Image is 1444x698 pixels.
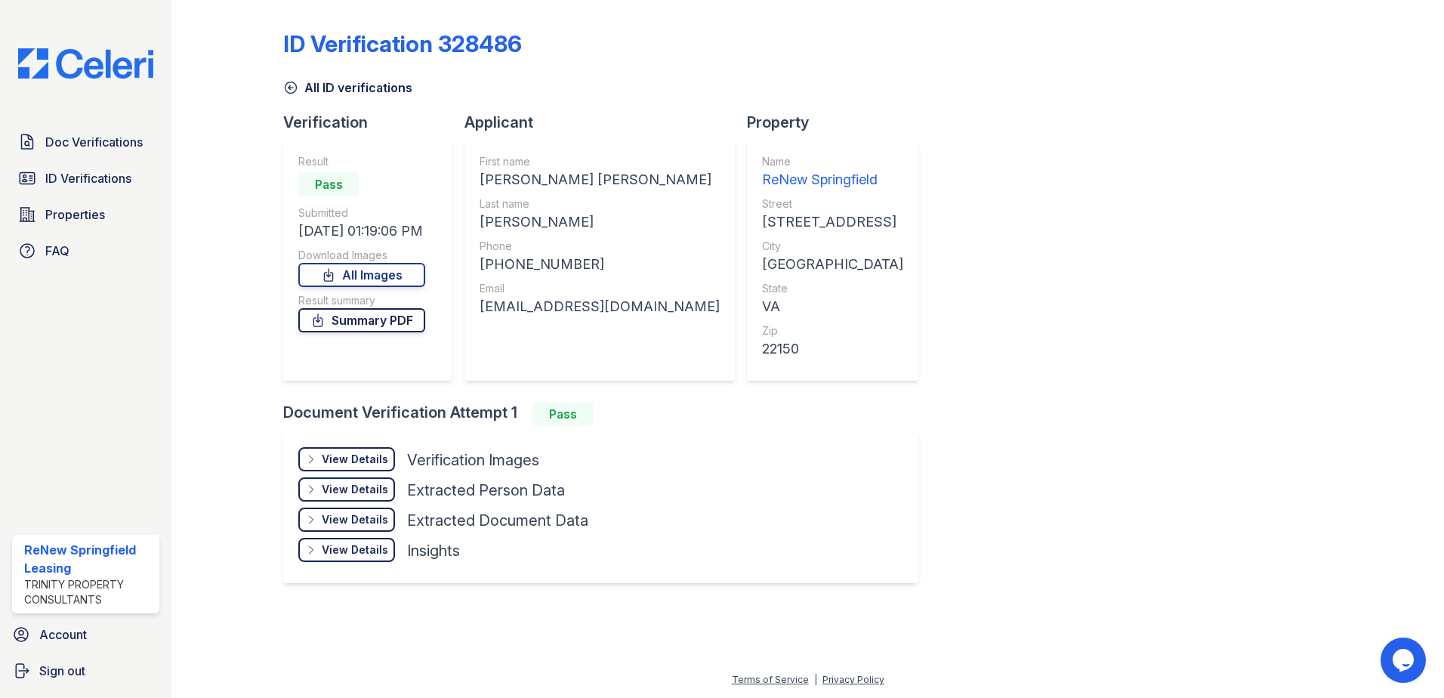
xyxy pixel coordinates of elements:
div: Download Images [298,248,425,263]
div: Pass [298,172,359,196]
div: Verification [283,112,464,133]
div: | [814,674,817,685]
div: Zip [762,323,903,338]
div: Submitted [298,205,425,221]
div: Property [747,112,930,133]
a: Name ReNew Springfield [762,154,903,190]
a: All Images [298,263,425,287]
span: FAQ [45,242,69,260]
div: ID Verification 328486 [283,30,522,57]
div: Extracted Person Data [407,480,565,501]
div: View Details [322,452,388,467]
div: Result [298,154,425,169]
div: Trinity Property Consultants [24,577,153,607]
div: [PERSON_NAME] [PERSON_NAME] [480,169,720,190]
div: View Details [322,482,388,497]
div: Verification Images [407,449,539,471]
div: Document Verification Attempt 1 [283,402,930,426]
img: CE_Logo_Blue-a8612792a0a2168367f1c8372b55b34899dd931a85d93a1a3d3e32e68fde9ad4.png [6,48,165,79]
div: VA [762,296,903,317]
a: ID Verifications [12,163,159,193]
a: Doc Verifications [12,127,159,157]
a: Properties [12,199,159,230]
div: [STREET_ADDRESS] [762,212,903,233]
div: State [762,281,903,296]
span: Sign out [39,662,85,680]
a: Sign out [6,656,165,686]
div: Phone [480,239,720,254]
div: Email [480,281,720,296]
div: 22150 [762,338,903,360]
a: Summary PDF [298,308,425,332]
div: ReNew Springfield Leasing [24,541,153,577]
div: Insights [407,540,460,561]
div: First name [480,154,720,169]
div: Street [762,196,903,212]
iframe: chat widget [1381,638,1429,683]
div: [PERSON_NAME] [480,212,720,233]
div: View Details [322,542,388,557]
div: [DATE] 01:19:06 PM [298,221,425,242]
a: All ID verifications [283,79,412,97]
div: Name [762,154,903,169]
div: [PHONE_NUMBER] [480,254,720,275]
div: Pass [532,402,593,426]
span: Properties [45,205,105,224]
span: Account [39,625,87,644]
div: [EMAIL_ADDRESS][DOMAIN_NAME] [480,296,720,317]
div: City [762,239,903,254]
span: Doc Verifications [45,133,143,151]
a: FAQ [12,236,159,266]
div: View Details [322,512,388,527]
div: [GEOGRAPHIC_DATA] [762,254,903,275]
div: Last name [480,196,720,212]
div: Applicant [464,112,747,133]
div: Extracted Document Data [407,510,588,531]
a: Account [6,619,165,650]
div: Result summary [298,293,425,308]
a: Privacy Policy [822,674,884,685]
a: Terms of Service [732,674,809,685]
span: ID Verifications [45,169,131,187]
div: ReNew Springfield [762,169,903,190]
